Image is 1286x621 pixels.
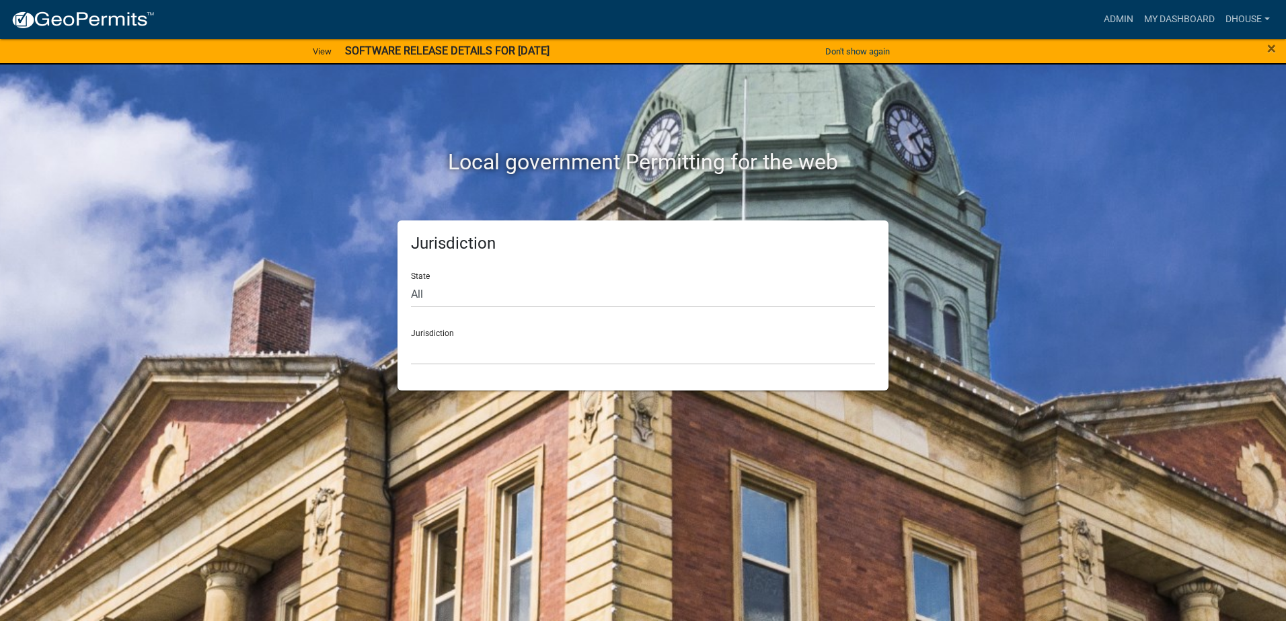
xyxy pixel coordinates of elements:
[1139,7,1220,32] a: My Dashboard
[1267,39,1276,58] span: ×
[270,149,1016,175] h2: Local government Permitting for the web
[820,40,895,63] button: Don't show again
[1220,7,1275,32] a: dhouse
[307,40,337,63] a: View
[1098,7,1139,32] a: Admin
[411,234,875,253] h5: Jurisdiction
[1267,40,1276,56] button: Close
[345,44,550,57] strong: SOFTWARE RELEASE DETAILS FOR [DATE]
